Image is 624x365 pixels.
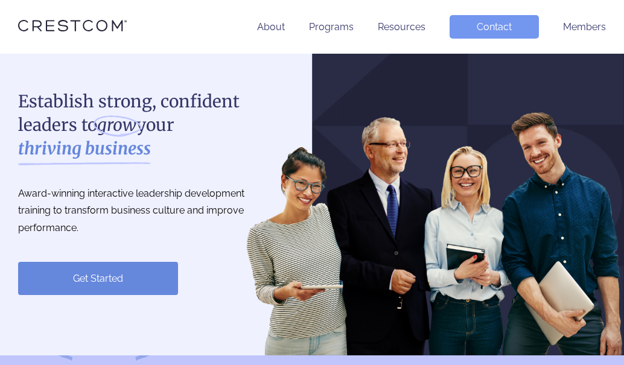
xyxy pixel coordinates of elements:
p: Award-winning interactive leadership development training to transform business culture and impro... [18,185,272,237]
a: Resources [378,21,425,33]
i: grow [97,113,136,137]
a: Members [563,21,606,33]
a: Contact [450,15,539,39]
a: Programs [309,21,354,33]
h1: Establish strong, confident leaders to your [18,90,272,161]
a: Get Started [18,262,178,295]
strong: thriving business [18,137,151,160]
a: About [257,21,285,33]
